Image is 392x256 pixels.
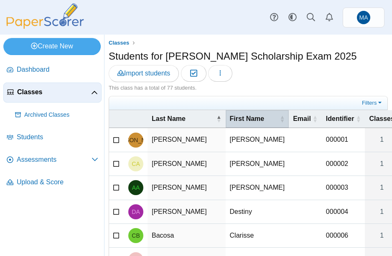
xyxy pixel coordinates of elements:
[17,178,98,187] span: Upload & Score
[107,38,132,48] a: Classes
[3,3,87,29] img: PaperScorer
[12,105,102,125] a: Archived Classes
[148,200,226,224] td: [PERSON_NAME]
[226,152,289,176] td: [PERSON_NAME]
[3,83,102,103] a: Classes
[230,114,278,123] span: First Name
[280,115,285,123] span: First Name : Activate to sort
[148,176,226,200] td: [PERSON_NAME]
[148,224,226,248] td: Bacosa
[322,176,365,200] td: 000003
[226,200,289,224] td: Destiny
[109,49,357,63] h1: Students for [PERSON_NAME] Scholarship Exam 2025
[3,128,102,148] a: Students
[343,8,384,28] a: Marymount Admissions
[322,152,365,176] td: 000002
[109,40,129,46] span: Classes
[293,114,311,123] span: Email
[3,150,102,170] a: Assessments
[226,128,289,152] td: [PERSON_NAME]
[326,114,354,123] span: Identifier
[17,155,92,164] span: Assessments
[132,233,140,238] span: Clarisse Bacosa
[216,115,221,123] span: Last Name : Activate to invert sorting
[226,224,289,248] td: Clarisse
[152,114,215,123] span: Last Name
[357,11,370,24] span: Marymount Admissions
[17,133,98,142] span: Students
[109,84,388,92] div: This class has a total of 77 students.
[148,128,226,152] td: [PERSON_NAME]
[322,128,365,152] td: 000001
[3,60,102,80] a: Dashboard
[359,15,368,20] span: Marymount Admissions
[360,99,385,107] a: Filters
[24,111,98,119] span: Archived Classes
[313,115,318,123] span: Email : Activate to sort
[3,38,101,55] a: Create New
[109,65,179,82] a: Import students
[17,88,91,97] span: Classes
[3,23,87,30] a: PaperScorer
[148,152,226,176] td: [PERSON_NAME]
[322,224,365,248] td: 000006
[132,185,140,191] span: Adriana Allen
[3,173,102,193] a: Upload & Score
[112,137,160,143] span: Jocelyn Alejandrez
[17,65,98,74] span: Dashboard
[322,200,365,224] td: 000004
[132,161,140,167] span: Caroline Allen
[117,70,170,77] span: Import students
[132,209,140,215] span: Destiny Arizaga
[356,115,361,123] span: Identifier : Activate to sort
[320,8,339,27] a: Alerts
[226,176,289,200] td: [PERSON_NAME]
